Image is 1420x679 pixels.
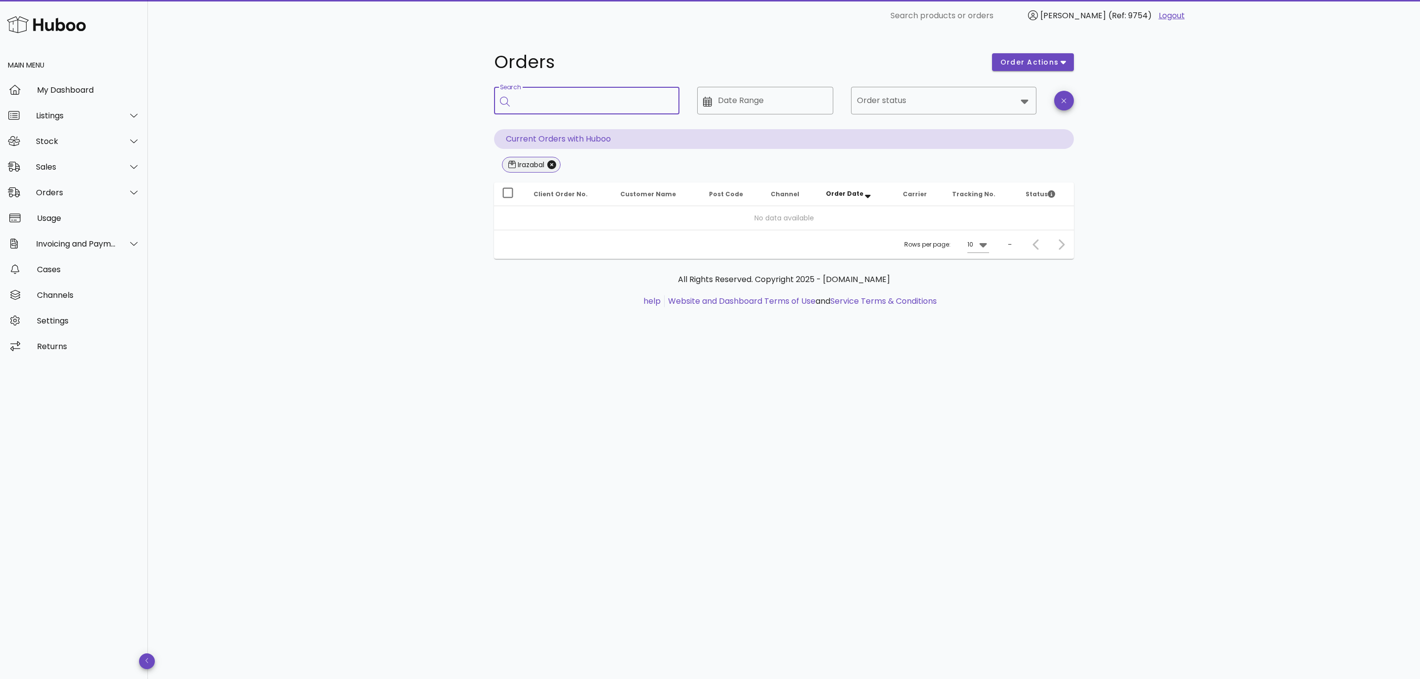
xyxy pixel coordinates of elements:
[547,160,556,169] button: Close
[1000,57,1059,68] span: order actions
[612,182,701,206] th: Customer Name
[1159,10,1185,22] a: Logout
[904,230,989,259] div: Rows per page:
[701,182,763,206] th: Post Code
[37,265,140,274] div: Cases
[851,87,1036,114] div: Order status
[500,84,521,91] label: Search
[1026,190,1055,198] span: Status
[516,160,544,170] div: Irazabal
[944,182,1018,206] th: Tracking No.
[1040,10,1106,21] span: [PERSON_NAME]
[494,206,1074,230] td: No data available
[37,316,140,325] div: Settings
[36,188,116,197] div: Orders
[620,190,676,198] span: Customer Name
[665,295,937,307] li: and
[36,137,116,146] div: Stock
[992,53,1074,71] button: order actions
[967,237,989,252] div: 10Rows per page:
[952,190,995,198] span: Tracking No.
[502,274,1066,286] p: All Rights Reserved. Copyright 2025 - [DOMAIN_NAME]
[830,295,937,307] a: Service Terms & Conditions
[494,53,980,71] h1: Orders
[526,182,612,206] th: Client Order No.
[818,182,895,206] th: Order Date: Sorted descending. Activate to remove sorting.
[826,189,863,198] span: Order Date
[1008,240,1012,249] div: –
[37,290,140,300] div: Channels
[7,14,86,35] img: Huboo Logo
[36,162,116,172] div: Sales
[1018,182,1074,206] th: Status
[37,342,140,351] div: Returns
[37,214,140,223] div: Usage
[967,240,973,249] div: 10
[668,295,816,307] a: Website and Dashboard Terms of Use
[895,182,944,206] th: Carrier
[903,190,927,198] span: Carrier
[763,182,818,206] th: Channel
[709,190,743,198] span: Post Code
[36,239,116,249] div: Invoicing and Payments
[494,129,1074,149] p: Current Orders with Huboo
[1108,10,1152,21] span: (Ref: 9754)
[643,295,661,307] a: help
[533,190,588,198] span: Client Order No.
[36,111,116,120] div: Listings
[771,190,799,198] span: Channel
[37,85,140,95] div: My Dashboard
